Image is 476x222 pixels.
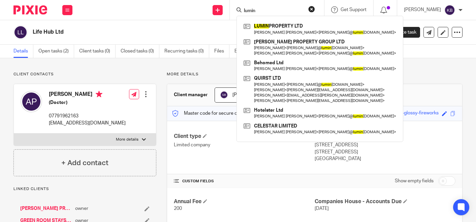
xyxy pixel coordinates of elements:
[315,198,455,205] h4: Companies House - Accounts Due
[395,178,434,184] label: Show empty fields
[49,113,126,119] p: 07791962163
[315,206,329,211] span: [DATE]
[13,72,156,77] p: Client contacts
[174,91,208,98] h3: Client manager
[174,179,315,184] h4: CUSTOM FIELDS
[232,92,269,97] span: [PERSON_NAME]
[172,110,288,117] p: Master code for secure communications and files
[315,155,455,162] p: [GEOGRAPHIC_DATA]
[174,133,315,140] h4: Client type
[61,158,108,168] h4: + Add contact
[220,91,228,99] img: svg%3E
[79,45,116,58] a: Client tasks (0)
[234,45,253,58] a: Emails
[404,6,441,13] p: [PERSON_NAME]
[174,206,182,211] span: 200
[75,205,88,212] span: owner
[116,137,138,142] p: More details
[13,186,156,192] p: Linked clients
[38,45,74,58] a: Open tasks (2)
[174,142,315,148] p: Limited company
[164,45,209,58] a: Recurring tasks (0)
[13,45,33,58] a: Details
[21,91,42,112] img: svg%3E
[33,29,303,36] h2: Life Hub Ltd
[49,120,126,126] p: [EMAIL_ADDRESS][DOMAIN_NAME]
[49,99,126,106] h5: (Doctor)
[174,198,315,205] h4: Annual Fee
[243,8,304,14] input: Search
[444,5,455,15] img: svg%3E
[20,205,72,212] a: [PERSON_NAME] PROPERTIES LIMITED
[370,110,439,117] div: bluetooth-coral-glossy-fireworks
[214,45,229,58] a: Files
[96,91,102,98] i: Primary
[315,149,455,155] p: [STREET_ADDRESS]
[341,7,367,12] span: Get Support
[167,72,463,77] p: More details
[49,91,126,99] h4: [PERSON_NAME]
[13,25,28,39] img: svg%3E
[13,5,47,14] img: Pixie
[315,142,455,148] p: [STREET_ADDRESS]
[308,6,315,12] button: Clear
[121,45,159,58] a: Closed tasks (0)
